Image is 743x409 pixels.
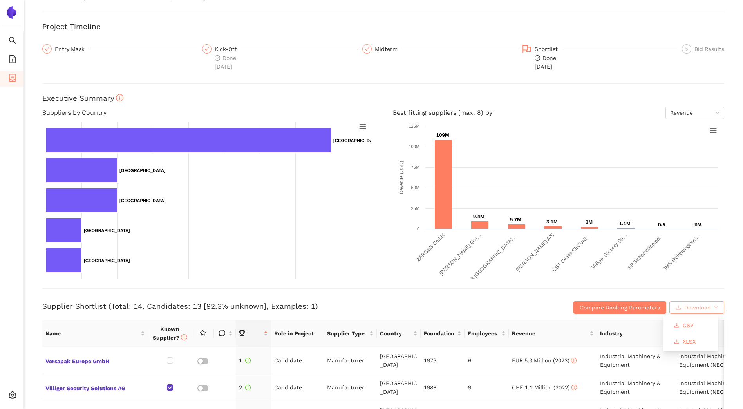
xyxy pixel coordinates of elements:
span: 2 [239,384,251,391]
h3: Supplier Shortlist (Total: 14, Candidates: 13 [92.3% unknown], Examples: 1) [42,301,497,311]
text: 0 [417,226,419,231]
span: Known Supplier? [153,326,187,341]
text: 3M [586,219,593,225]
span: EUR 5.3 Million (2023) [512,357,577,364]
span: Versapak Europe GmbH [45,355,145,366]
text: [GEOGRAPHIC_DATA] [84,258,130,263]
td: Candidate [271,374,324,401]
td: 9 [465,374,509,401]
text: 25M [411,206,419,211]
button: downloadXLSX [668,335,702,348]
span: Download [684,303,711,312]
text: n/a [658,221,666,227]
span: download [674,339,680,345]
td: 6 [465,347,509,374]
span: setting [9,389,16,404]
span: Name [45,329,139,338]
text: 75M [411,165,419,170]
text: 1.1M [619,221,631,226]
span: 5 [685,46,688,52]
span: info-circle [116,94,123,101]
text: [GEOGRAPHIC_DATA] [84,228,130,233]
div: Entry Mask [42,44,197,54]
text: Revenue (USD) [398,161,404,194]
span: CHF 1.1 Million (2022) [512,384,577,391]
text: SP Sicherheitsprod… [626,232,664,271]
text: 100M [409,144,419,149]
text: 5.7M [510,217,521,223]
h3: Executive Summary [42,93,724,103]
span: info-circle [245,358,251,363]
span: search [9,34,16,49]
th: this column's title is Industry,this column is sortable [597,320,676,347]
div: Shortlistcheck-circleDone[DATE] [522,44,677,71]
text: n/a [694,221,702,227]
text: 125M [409,124,419,128]
span: down [714,306,718,310]
th: this column is sortable [214,320,236,347]
span: Industry [600,329,667,338]
span: flag [522,44,531,54]
td: 1988 [421,374,465,401]
span: info-circle [181,334,187,340]
span: check [45,47,49,51]
button: downloadDownloaddown [669,301,724,314]
span: container [9,71,16,87]
span: info-circle [245,385,251,390]
text: [GEOGRAPHIC_DATA] [119,168,166,173]
th: this column's title is Revenue,this column is sortable [509,320,597,347]
span: trophy [239,330,245,336]
img: Logo [5,6,18,19]
span: Bid Results [694,46,724,52]
th: Role in Project [271,320,324,347]
text: 9.4M [473,214,484,219]
h4: Best fitting suppliers (max. 8) by [393,107,725,119]
text: CST CASH-SECURI… [551,232,591,273]
span: Villiger Security Solutions AG [45,382,145,393]
span: download [676,305,681,311]
td: Industrial Machinery & Equipment [597,347,676,374]
text: Villiger Security So… [590,232,628,270]
td: Candidate [271,347,324,374]
div: Kick-Off [215,44,241,54]
td: Industrial Machinery & Equipment [597,374,676,401]
span: Compare Ranking Parameters [580,303,660,312]
div: Shortlist [535,44,562,54]
span: check [365,47,369,51]
h3: Project Timeline [42,22,724,32]
th: this column's title is Foundation,this column is sortable [421,320,465,347]
span: Foundation [424,329,456,338]
span: info-circle [571,385,577,390]
text: Versapak [GEOGRAPHIC_DATA] … [456,232,519,295]
th: this column's title is Name,this column is sortable [42,320,148,347]
th: this column's title is Country,this column is sortable [377,320,421,347]
div: Entry Mask [55,44,89,54]
span: message [219,330,225,336]
span: check-circle [535,55,540,61]
span: 1 [239,357,251,364]
button: Compare Ranking Parameters [573,301,666,314]
span: Done [DATE] [215,55,236,70]
span: info-circle [571,358,577,363]
td: [GEOGRAPHIC_DATA] [377,347,421,374]
span: Done [DATE] [535,55,556,70]
h4: Suppliers by Country [42,107,374,119]
text: [GEOGRAPHIC_DATA] [333,138,380,143]
text: [GEOGRAPHIC_DATA] [119,198,166,203]
text: 3.1M [546,219,558,224]
span: Revenue [512,329,588,338]
text: [PERSON_NAME] Gm… [438,232,482,277]
text: ZARGES GmbH [415,232,446,263]
text: 109M [436,132,449,138]
text: 50M [411,185,419,190]
span: star [200,330,206,336]
span: XLSX [683,337,696,346]
th: this column's title is Employees,this column is sortable [465,320,508,347]
td: 1973 [421,347,465,374]
text: JMS Sicherungssys… [662,232,701,272]
td: [GEOGRAPHIC_DATA] [377,374,421,401]
th: this column's title is Supplier Type,this column is sortable [324,320,377,347]
span: Employees [468,329,499,338]
div: Midterm [375,44,402,54]
td: Manufacturer [324,374,377,401]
